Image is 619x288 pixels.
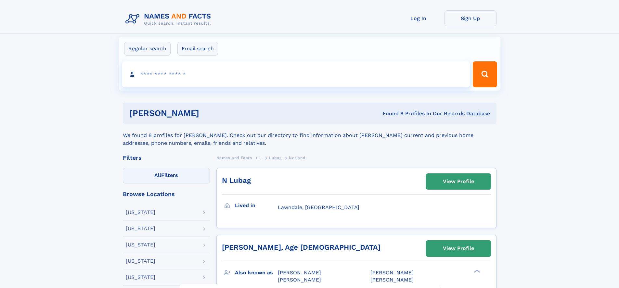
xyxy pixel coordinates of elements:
[126,210,155,215] div: [US_STATE]
[222,243,380,251] a: [PERSON_NAME], Age [DEMOGRAPHIC_DATA]
[269,156,281,160] span: Lubag
[370,277,414,283] span: [PERSON_NAME]
[472,269,480,273] div: ❯
[126,258,155,264] div: [US_STATE]
[123,10,216,28] img: Logo Names and Facts
[443,241,474,256] div: View Profile
[426,241,491,256] a: View Profile
[123,191,210,197] div: Browse Locations
[177,42,218,56] label: Email search
[278,204,359,210] span: Lawndale, [GEOGRAPHIC_DATA]
[259,156,262,160] span: L
[278,269,321,276] span: [PERSON_NAME]
[123,155,210,161] div: Filters
[129,109,291,117] h1: [PERSON_NAME]
[426,174,491,189] a: View Profile
[126,242,155,247] div: [US_STATE]
[126,226,155,231] div: [US_STATE]
[370,269,414,276] span: [PERSON_NAME]
[393,10,445,26] a: Log In
[235,267,278,278] h3: Also known as
[291,110,490,117] div: Found 8 Profiles In Our Records Database
[126,275,155,280] div: [US_STATE]
[216,154,252,162] a: Names and Facts
[124,42,171,56] label: Regular search
[123,168,210,183] label: Filters
[122,61,470,87] input: search input
[443,174,474,189] div: View Profile
[269,154,281,162] a: Lubag
[154,172,161,178] span: All
[222,176,251,184] a: N Lubag
[289,156,305,160] span: Norland
[278,277,321,283] span: [PERSON_NAME]
[235,200,278,211] h3: Lived in
[473,61,497,87] button: Search Button
[445,10,496,26] a: Sign Up
[259,154,262,162] a: L
[123,124,496,147] div: We found 8 profiles for [PERSON_NAME]. Check out our directory to find information about [PERSON_...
